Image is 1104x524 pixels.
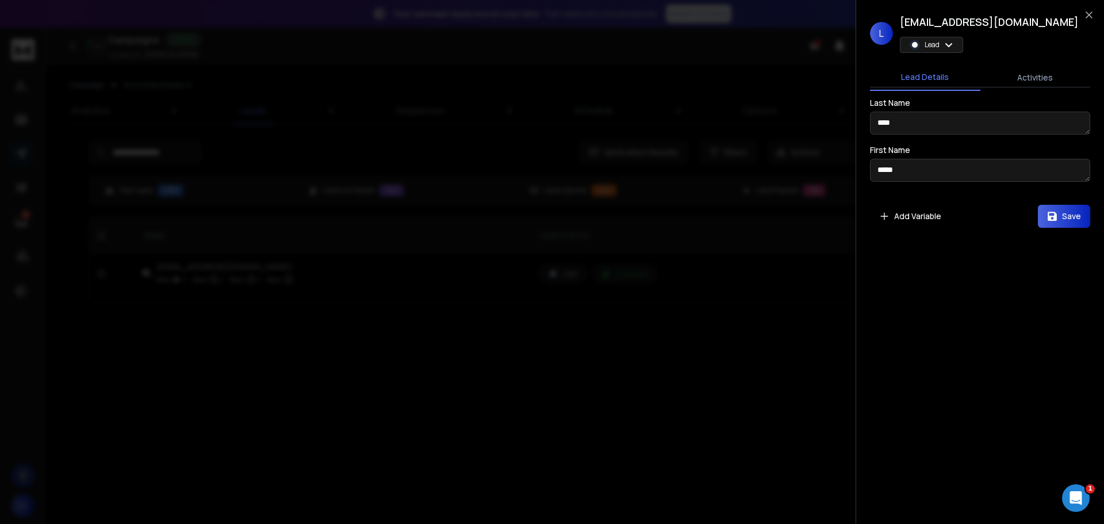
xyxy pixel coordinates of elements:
[1086,484,1095,494] span: 1
[870,99,910,107] label: Last Name
[1062,484,1090,512] iframe: Intercom live chat
[870,22,893,45] span: L
[925,40,940,49] p: Lead
[980,65,1091,90] button: Activities
[900,14,1079,30] h1: [EMAIL_ADDRESS][DOMAIN_NAME]
[870,64,980,91] button: Lead Details
[870,205,950,228] button: Add Variable
[1038,205,1090,228] button: Save
[870,146,910,154] label: First Name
